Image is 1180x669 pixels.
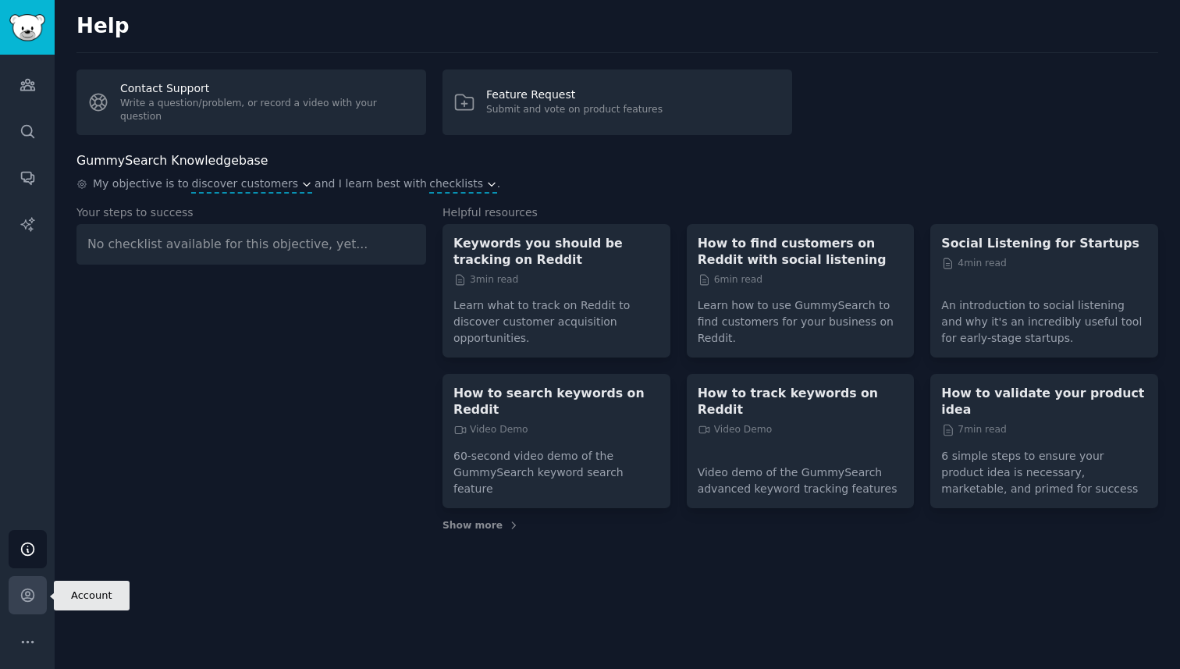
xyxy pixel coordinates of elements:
span: My objective is to [93,176,189,194]
h2: Help [76,14,1158,39]
div: Submit and vote on product features [486,103,663,117]
a: Feature RequestSubmit and vote on product features [442,69,792,135]
button: checklists [429,176,496,192]
a: How to validate your product idea [941,385,1147,418]
span: and I learn best with [315,176,427,194]
span: 6 min read [698,273,762,287]
p: An introduction to social listening and why it's an incredibly useful tool for early-stage startups. [941,286,1147,347]
span: Show more [442,519,503,533]
div: Feature Request [486,87,663,103]
button: discover customers [191,176,311,192]
a: How to track keywords on Reddit [698,385,904,418]
h2: GummySearch Knowledgebase [76,151,268,171]
p: Learn how to use GummySearch to find customers for your business on Reddit. [698,286,904,347]
span: 3 min read [453,273,518,287]
a: How to find customers on Reddit with social listening [698,235,904,268]
a: Keywords you should be tracking on Reddit [453,235,659,268]
a: How to search keywords on Reddit [453,385,659,418]
span: checklists [429,176,483,192]
h3: Your steps to success [76,205,426,221]
span: Video Demo [453,423,528,437]
p: Video demo of the GummySearch advanced keyword tracking features [698,454,904,497]
h3: Helpful resources [442,205,1158,221]
span: 4 min read [941,257,1006,271]
img: GummySearch logo [9,14,45,41]
div: No checklist available for this objective, yet... [87,235,415,254]
a: Contact SupportWrite a question/problem, or record a video with your question [76,69,426,135]
p: 60-second video demo of the GummySearch keyword search feature [453,437,659,497]
p: Learn what to track on Reddit to discover customer acquisition opportunities. [453,286,659,347]
p: 6 simple steps to ensure your product idea is necessary, marketable, and primed for success [941,437,1147,497]
span: Video Demo [698,423,773,437]
span: 7 min read [941,423,1006,437]
span: discover customers [191,176,298,192]
div: . [76,176,1158,194]
a: Social Listening for Startups [941,235,1147,251]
